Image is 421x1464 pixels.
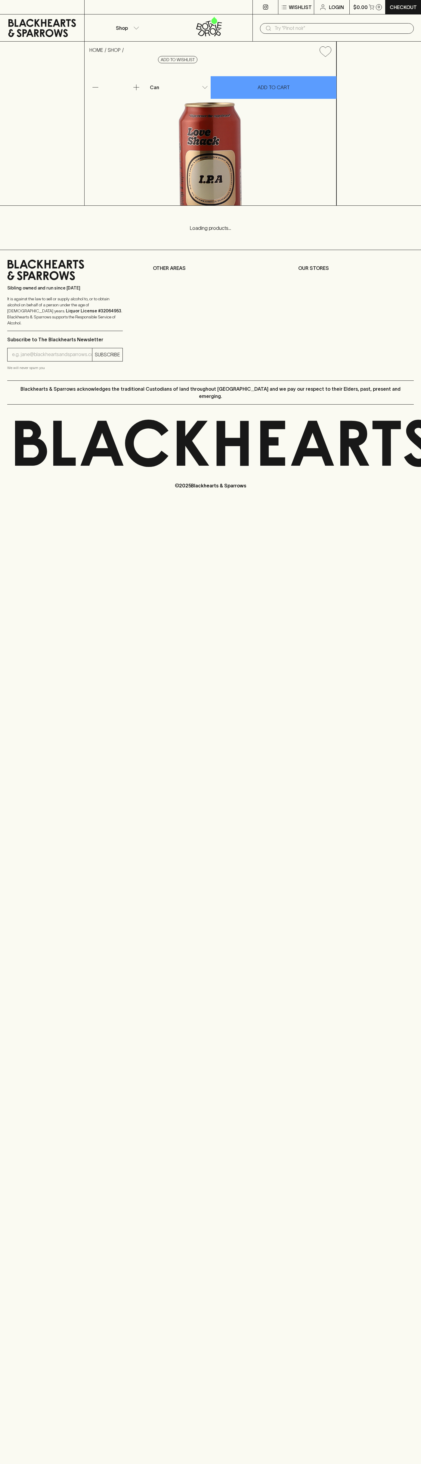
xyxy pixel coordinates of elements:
button: ADD TO CART [211,76,336,99]
p: Sibling owned and run since [DATE] [7,285,123,291]
strong: Liquor License #32064953 [66,308,121,313]
img: 24898.png [85,62,336,205]
p: Wishlist [289,4,312,11]
p: Blackhearts & Sparrows acknowledges the traditional Custodians of land throughout [GEOGRAPHIC_DAT... [12,385,409,400]
p: OTHER AREAS [153,264,268,272]
button: SUBSCRIBE [92,348,122,361]
button: Add to wishlist [158,56,197,63]
p: Loading products... [6,224,415,232]
button: Add to wishlist [317,44,334,59]
input: Try "Pinot noir" [274,23,409,33]
p: Shop [116,24,128,32]
input: e.g. jane@blackheartsandsparrows.com.au [12,350,92,359]
div: Can [147,81,210,93]
p: Subscribe to The Blackhearts Newsletter [7,336,123,343]
p: We will never spam you [7,365,123,371]
p: ADD TO CART [258,84,290,91]
a: SHOP [108,47,121,53]
p: $0.00 [353,4,368,11]
p: OUR STORES [298,264,414,272]
p: 0 [378,5,380,9]
p: Login [329,4,344,11]
p: SUBSCRIBE [95,351,120,358]
p: Checkout [390,4,417,11]
p: It is against the law to sell or supply alcohol to, or to obtain alcohol on behalf of a person un... [7,296,123,326]
button: Shop [85,14,169,41]
p: ⠀ [85,4,90,11]
a: HOME [89,47,103,53]
p: Can [150,84,159,91]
